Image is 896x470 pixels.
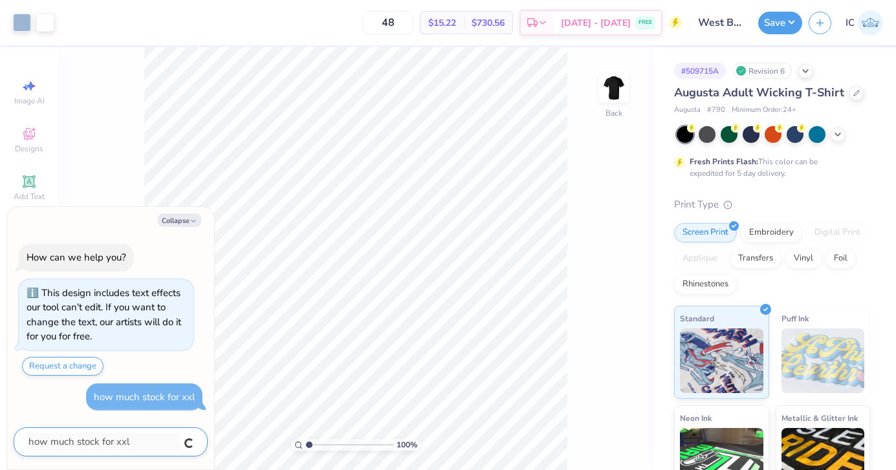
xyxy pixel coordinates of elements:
a: IC [846,10,883,36]
span: $15.22 [428,16,456,30]
button: Save [758,12,802,34]
div: This color can be expedited for 5 day delivery. [690,156,849,179]
div: This design includes text effects our tool can't edit. If you want to change the text, our artist... [27,286,181,343]
textarea: how much stock for xxl [27,433,180,451]
div: Embroidery [741,223,802,242]
span: Neon Ink [680,411,712,425]
span: Add Text [14,191,45,202]
div: Applique [674,249,726,268]
input: Untitled Design [688,10,752,36]
div: How can we help you? [27,251,126,264]
div: Transfers [730,249,781,268]
span: IC [846,16,855,30]
div: Back [606,107,622,119]
span: Image AI [14,96,45,106]
div: Print Type [674,197,870,212]
span: [DATE] - [DATE] [561,16,631,30]
input: – – [363,11,413,34]
span: $730.56 [472,16,505,30]
span: FREE [639,18,652,27]
button: Request a change [22,357,104,376]
span: Standard [680,312,714,325]
div: Foil [825,249,856,268]
span: Augusta Adult Wicking T-Shirt [674,85,844,100]
span: Designs [15,144,43,154]
div: how much stock for xxl [94,390,195,403]
div: Rhinestones [674,275,737,294]
span: Augusta [674,105,701,116]
div: Revision 6 [732,63,792,79]
button: Collapse [158,213,201,227]
img: Standard [680,328,763,393]
div: Screen Print [674,223,737,242]
div: Vinyl [785,249,822,268]
span: 100 % [397,439,417,451]
img: Isabella Cahill [858,10,883,36]
div: Digital Print [806,223,869,242]
span: Metallic & Glitter Ink [781,411,858,425]
span: Minimum Order: 24 + [732,105,796,116]
span: # 790 [707,105,725,116]
img: Puff Ink [781,328,865,393]
img: Back [601,75,627,101]
span: Puff Ink [781,312,809,325]
strong: Fresh Prints Flash: [690,156,758,167]
div: # 509715A [674,63,726,79]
